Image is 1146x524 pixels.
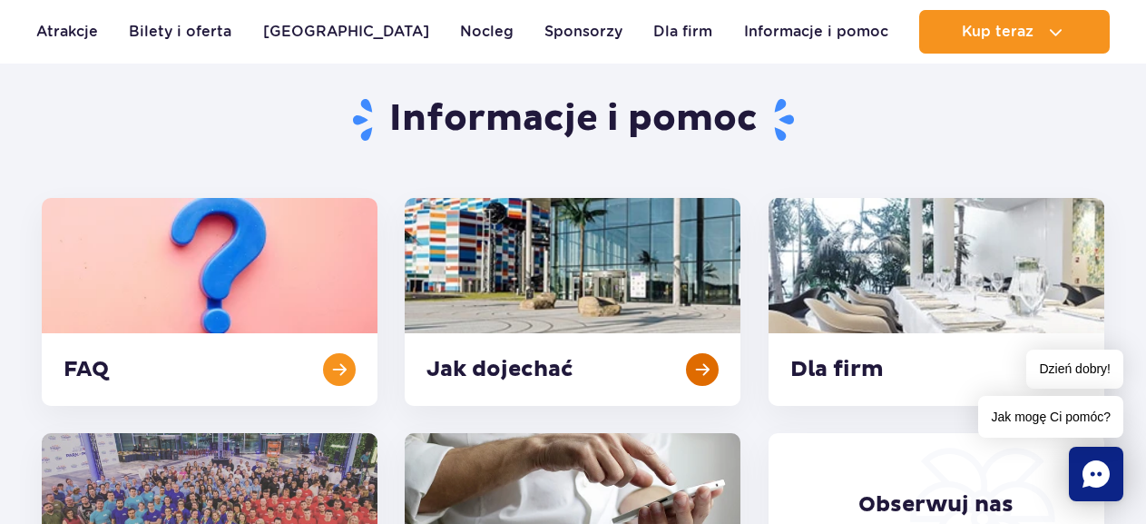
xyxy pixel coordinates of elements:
div: Chat [1069,447,1123,501]
a: Atrakcje [36,10,98,54]
span: Jak mogę Ci pomóc? [978,396,1123,438]
a: Nocleg [460,10,514,54]
a: Bilety i oferta [129,10,231,54]
span: Dzień dobry! [1026,350,1123,389]
h1: Informacje i pomoc [42,96,1104,143]
a: Sponsorzy [544,10,622,54]
span: Obserwuj nas [858,491,1014,519]
a: Dla firm [653,10,712,54]
a: Informacje i pomoc [744,10,888,54]
a: [GEOGRAPHIC_DATA] [263,10,429,54]
span: Kup teraz [962,24,1033,40]
button: Kup teraz [919,10,1110,54]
